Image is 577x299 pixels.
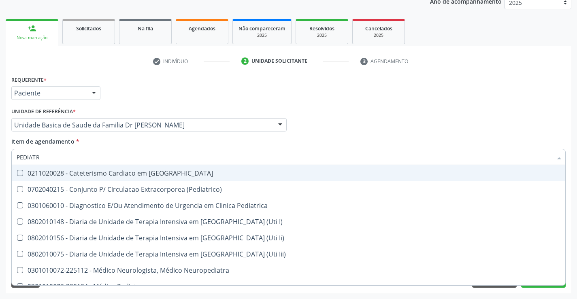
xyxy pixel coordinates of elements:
[302,32,342,38] div: 2025
[358,32,399,38] div: 2025
[138,25,153,32] span: Na fila
[17,267,560,274] div: 0301010072-225112 - Médico Neurologista, Médico Neuropediatra
[17,186,560,193] div: 0702040215 - Conjunto P/ Circulacao Extracorporea (Pediatrico)
[17,218,560,225] div: 0802010148 - Diaria de Unidade de Terapia Intensiva em [GEOGRAPHIC_DATA] (Uti I)
[241,57,249,65] div: 2
[14,89,84,97] span: Paciente
[11,138,75,145] span: Item de agendamento
[17,149,552,165] input: Buscar por procedimentos
[238,25,285,32] span: Não compareceram
[238,32,285,38] div: 2025
[28,24,36,33] div: person_add
[365,25,392,32] span: Cancelados
[11,106,76,118] label: Unidade de referência
[251,57,307,65] div: Unidade solicitante
[76,25,101,32] span: Solicitados
[11,35,53,41] div: Nova marcação
[189,25,215,32] span: Agendados
[17,251,560,257] div: 0802010075 - Diaria de Unidade de Terapia Intensiva em [GEOGRAPHIC_DATA] (Uti Iii)
[14,121,270,129] span: Unidade Basica de Saude da Familia Dr [PERSON_NAME]
[17,202,560,209] div: 0301060010 - Diagnostico E/Ou Atendimento de Urgencia em Clinica Pediatrica
[17,170,560,176] div: 0211020028 - Cateterismo Cardiaco em [GEOGRAPHIC_DATA]
[309,25,334,32] span: Resolvidos
[17,283,560,290] div: 0301010072-225124 - Médico Pediatra
[11,74,47,86] label: Requerente
[17,235,560,241] div: 0802010156 - Diaria de Unidade de Terapia Intensiva em [GEOGRAPHIC_DATA] (Uti Ii)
